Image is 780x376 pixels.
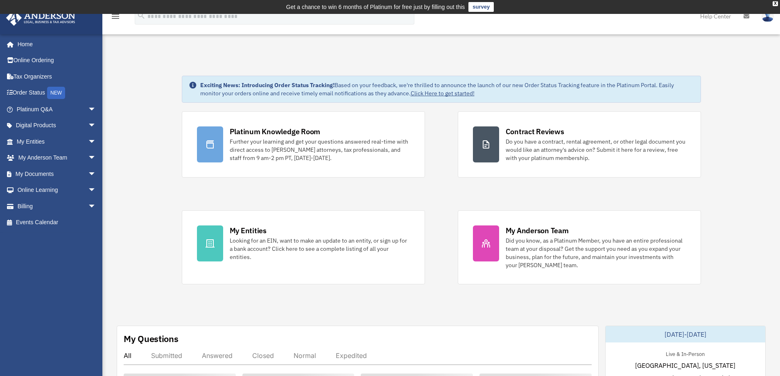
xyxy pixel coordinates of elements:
[182,210,425,284] a: My Entities Looking for an EIN, want to make an update to an entity, or sign up for a bank accoun...
[88,133,104,150] span: arrow_drop_down
[6,198,109,214] a: Billingarrow_drop_down
[151,351,182,360] div: Submitted
[6,52,109,69] a: Online Ordering
[230,137,410,162] div: Further your learning and get your questions answered real-time with direct access to [PERSON_NAM...
[230,126,321,137] div: Platinum Knowledge Room
[411,90,475,97] a: Click Here to get started!
[252,351,274,360] div: Closed
[6,68,109,85] a: Tax Organizers
[458,111,701,178] a: Contract Reviews Do you have a contract, rental agreement, or other legal document you would like...
[182,111,425,178] a: Platinum Knowledge Room Further your learning and get your questions answered real-time with dire...
[88,198,104,215] span: arrow_drop_down
[506,225,569,236] div: My Anderson Team
[4,10,78,26] img: Anderson Advisors Platinum Portal
[88,182,104,199] span: arrow_drop_down
[124,351,131,360] div: All
[6,101,109,117] a: Platinum Q&Aarrow_drop_down
[659,349,711,358] div: Live & In-Person
[124,333,179,345] div: My Questions
[294,351,316,360] div: Normal
[6,150,109,166] a: My Anderson Teamarrow_drop_down
[88,150,104,167] span: arrow_drop_down
[47,87,65,99] div: NEW
[286,2,465,12] div: Get a chance to win 6 months of Platinum for free just by filling out this
[88,166,104,182] span: arrow_drop_down
[230,225,267,236] div: My Entities
[88,117,104,134] span: arrow_drop_down
[6,166,109,182] a: My Documentsarrow_drop_down
[6,133,109,150] a: My Entitiesarrow_drop_down
[606,326,765,342] div: [DATE]-[DATE]
[468,2,494,12] a: survey
[458,210,701,284] a: My Anderson Team Did you know, as a Platinum Member, you have an entire professional team at your...
[773,1,778,6] div: close
[336,351,367,360] div: Expedited
[506,236,686,269] div: Did you know, as a Platinum Member, you have an entire professional team at your disposal? Get th...
[202,351,233,360] div: Answered
[6,36,104,52] a: Home
[200,81,694,97] div: Based on your feedback, we're thrilled to announce the launch of our new Order Status Tracking fe...
[762,10,774,22] img: User Pic
[506,137,686,162] div: Do you have a contract, rental agreement, or other legal document you would like an attorney's ad...
[111,14,120,21] a: menu
[506,126,564,137] div: Contract Reviews
[200,81,335,89] strong: Exciting News: Introducing Order Status Tracking!
[137,11,146,20] i: search
[6,214,109,231] a: Events Calendar
[6,182,109,198] a: Online Learningarrow_drop_down
[6,117,109,134] a: Digital Productsarrow_drop_down
[230,236,410,261] div: Looking for an EIN, want to make an update to an entity, or sign up for a bank account? Click her...
[6,85,109,101] a: Order StatusNEW
[111,11,120,21] i: menu
[88,101,104,118] span: arrow_drop_down
[635,360,735,370] span: [GEOGRAPHIC_DATA], [US_STATE]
